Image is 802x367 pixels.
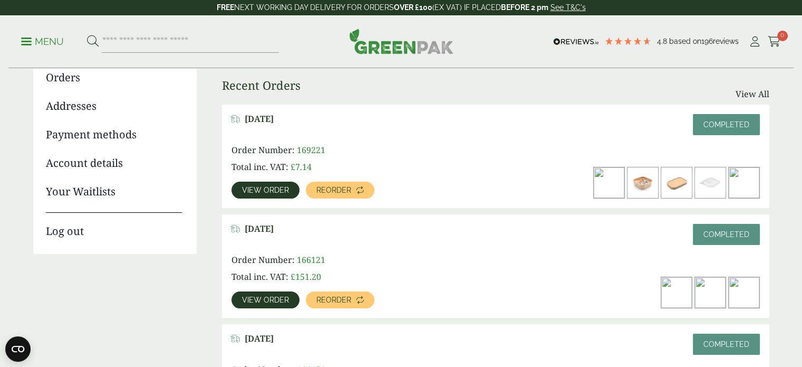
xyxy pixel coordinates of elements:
[231,161,288,173] span: Total inc. VAT:
[242,186,289,194] span: View order
[46,184,182,200] a: Your Waitlists
[245,334,274,344] span: [DATE]
[306,182,374,199] a: Reorder
[231,144,295,156] span: Order Number:
[217,3,234,12] strong: FREE
[297,254,325,266] span: 166121
[748,36,761,47] i: My Account
[231,291,299,308] a: View order
[46,212,182,239] a: Log out
[695,277,726,308] img: Bagasse-Meal-Box-9-x-9-inch-with-food-300x200.jpg
[291,161,312,173] bdi: 7.14
[604,36,652,46] div: 4.79 Stars
[729,167,759,198] img: IMG_5979-Large-300x200.jpg
[729,277,759,308] img: IMG_5986-Large-300x188.jpg
[291,271,295,283] span: £
[46,155,182,171] a: Account details
[695,167,726,198] img: 2723010-Square-Kraft-Bowl-Lid-fits-500-to-1400ml-Square-Bowls-1-scaled-300x200.jpg
[46,127,182,143] a: Payment methods
[316,186,351,194] span: Reorder
[297,144,325,156] span: 169221
[291,161,295,173] span: £
[46,98,182,114] a: Addresses
[553,38,599,45] img: REVIEWS.io
[21,35,64,46] a: Menu
[306,291,374,308] a: Reorder
[661,167,692,198] img: 2723006-Paper-Lid-for-Rectangular-Kraft-Bowl-v1-300x200.jpg
[703,120,749,129] span: Completed
[713,37,739,45] span: reviews
[231,271,288,283] span: Total inc. VAT:
[242,296,289,304] span: View order
[736,88,769,100] a: View All
[768,34,781,50] a: 0
[5,336,31,362] button: Open CMP widget
[245,224,274,234] span: [DATE]
[701,37,713,45] span: 196
[291,271,321,283] bdi: 151.20
[46,70,182,86] a: Orders
[594,167,624,198] img: 1000ml-Rectangular-Kraft-Bowl-with-food-contents-300x200.jpg
[231,254,295,266] span: Order Number:
[627,167,658,198] img: 2723009-1000ml-Square-Kraft-Bowl-with-Sushi-contents-scaled-300x200.jpg
[231,182,299,199] a: View order
[768,36,781,47] i: Cart
[501,3,548,12] strong: BEFORE 2 pm
[222,78,301,92] h3: Recent Orders
[703,230,749,239] span: Completed
[394,3,432,12] strong: OVER £100
[550,3,586,12] a: See T&C's
[657,37,669,45] span: 4.8
[349,29,453,54] img: GreenPak Supplies
[661,277,692,308] img: IMG_5942-Large-300x200.jpg
[777,31,788,41] span: 0
[703,340,749,349] span: Completed
[21,35,64,48] p: Menu
[316,296,351,304] span: Reorder
[245,114,274,124] span: [DATE]
[669,37,701,45] span: Based on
